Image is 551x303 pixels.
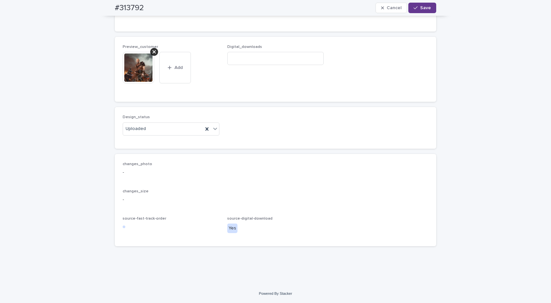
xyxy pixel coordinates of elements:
[387,6,401,10] span: Cancel
[123,115,150,119] span: Design_status
[420,6,431,10] span: Save
[123,217,166,221] span: source-fast-track-order
[159,52,191,83] button: Add
[123,162,152,166] span: changes_photo
[227,224,237,233] div: Yes
[123,189,149,193] span: changes_size
[227,217,273,221] span: source-digital-download
[259,292,292,295] a: Powered By Stacker
[123,45,158,49] span: Preview_customer
[376,3,407,13] button: Cancel
[115,3,144,13] h2: #313792
[123,169,428,176] p: -
[227,45,262,49] span: Digital_downloads
[408,3,436,13] button: Save
[123,196,428,203] p: -
[174,65,183,70] span: Add
[126,125,146,132] span: Uploaded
